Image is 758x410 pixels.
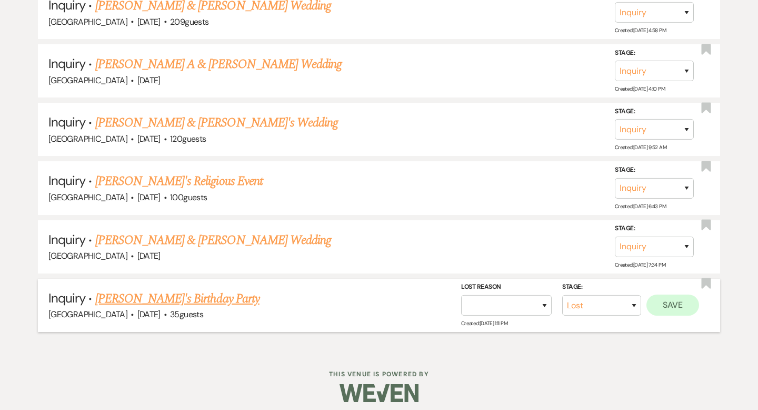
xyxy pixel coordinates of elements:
label: Stage: [615,223,694,235]
span: [DATE] [137,16,161,27]
label: Lost Reason [461,281,552,293]
span: [DATE] [137,75,161,86]
span: [DATE] [137,133,161,144]
span: 100 guests [170,192,207,203]
span: [DATE] [137,309,161,320]
span: [GEOGRAPHIC_DATA] [48,133,127,144]
span: Inquiry [48,172,85,189]
a: [PERSON_NAME]'s Birthday Party [95,289,260,308]
span: Created: [DATE] 1:11 PM [461,320,507,327]
span: 120 guests [170,133,206,144]
span: Inquiry [48,114,85,130]
span: 209 guests [170,16,208,27]
a: [PERSON_NAME] & [PERSON_NAME]'s Wedding [95,113,338,132]
span: Inquiry [48,55,85,72]
span: Created: [DATE] 4:58 PM [615,27,666,34]
button: Save [646,295,699,316]
span: Created: [DATE] 9:52 AM [615,144,666,151]
label: Stage: [615,164,694,176]
span: Inquiry [48,231,85,248]
span: [DATE] [137,192,161,203]
span: [GEOGRAPHIC_DATA] [48,309,127,320]
span: [GEOGRAPHIC_DATA] [48,75,127,86]
span: [DATE] [137,250,161,261]
label: Stage: [615,47,694,59]
label: Stage: [615,106,694,118]
a: [PERSON_NAME]'s Religious Event [95,172,263,191]
span: 35 guests [170,309,203,320]
span: Inquiry [48,290,85,306]
span: Created: [DATE] 6:43 PM [615,203,666,210]
span: Created: [DATE] 7:34 PM [615,261,665,268]
a: [PERSON_NAME] A & [PERSON_NAME] Wedding [95,55,342,74]
span: Created: [DATE] 4:10 PM [615,85,665,92]
label: Stage: [562,281,641,293]
span: [GEOGRAPHIC_DATA] [48,250,127,261]
span: [GEOGRAPHIC_DATA] [48,16,127,27]
a: [PERSON_NAME] & [PERSON_NAME] Wedding [95,231,331,250]
span: [GEOGRAPHIC_DATA] [48,192,127,203]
